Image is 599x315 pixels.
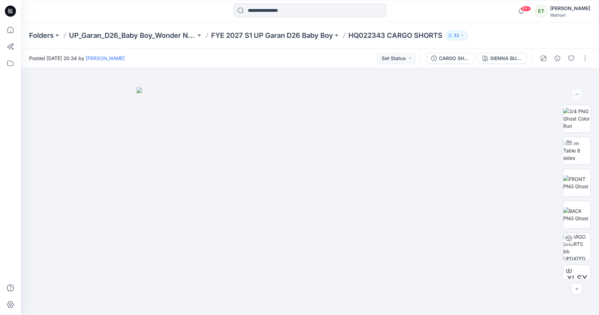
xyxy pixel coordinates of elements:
[521,6,531,11] span: 99+
[427,53,475,64] button: CARGO SHORTS bb UPDATED
[563,175,590,190] img: FRONT PNG Ghost
[454,32,459,39] p: 32
[567,272,587,285] span: XLSX
[563,108,590,130] img: 3/4 PNG Ghost Color Run
[478,53,527,64] button: SIENNA BURNT
[69,31,196,40] a: UP_Garan_D26_Baby Boy_Wonder Nation
[563,207,590,222] img: BACK PNG Ghost
[439,55,471,62] div: CARGO SHORTS bb UPDATED
[550,13,590,18] div: Walmart
[490,55,522,62] div: SIENNA BURNT
[29,31,54,40] a: Folders
[535,5,547,17] div: ET
[563,140,590,161] img: Turn Table 8 sides
[445,31,468,40] button: 32
[348,31,442,40] p: HQ022343 CARGO SHORTS
[550,4,590,13] div: [PERSON_NAME]
[211,31,333,40] a: FYE 2027 S1 UP Garan D26 Baby Boy
[86,55,125,61] a: [PERSON_NAME]
[563,233,590,260] img: CARGO SHORTS bb UPDATED SIENNA BURNT
[552,53,563,64] button: Details
[29,55,125,62] span: Posted [DATE] 20:34 by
